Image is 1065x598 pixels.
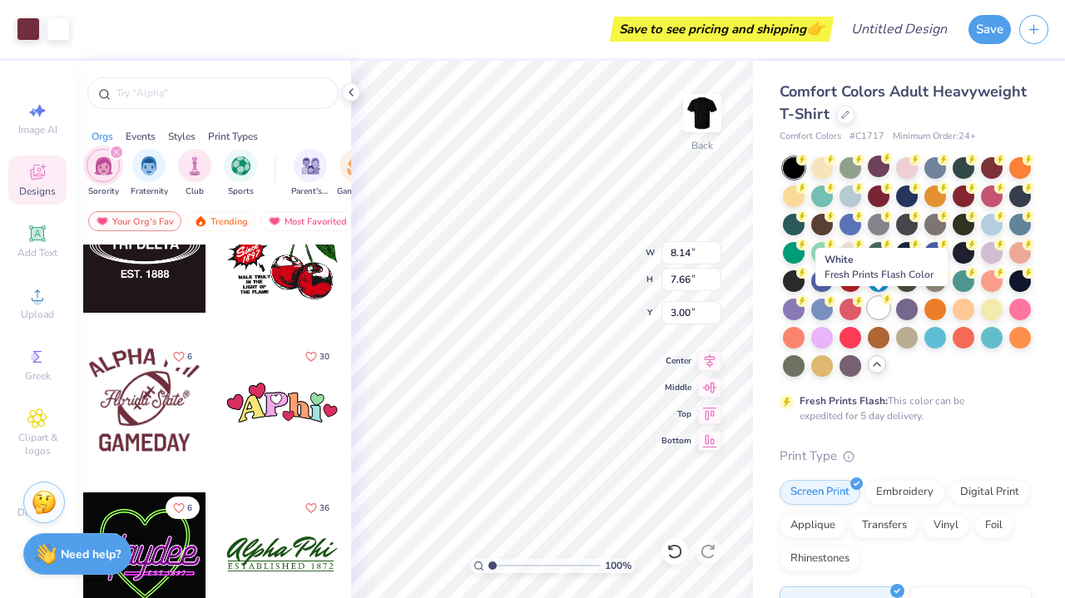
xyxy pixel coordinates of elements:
[208,129,258,144] div: Print Types
[21,308,54,321] span: Upload
[131,149,168,198] button: filter button
[337,185,375,198] span: Game Day
[88,211,181,231] div: Your Org's Fav
[224,149,257,198] div: filter for Sports
[88,185,119,198] span: Sorority
[780,130,841,144] span: Comfort Colors
[800,393,1004,423] div: This color can be expedited for 5 day delivery.
[301,156,320,175] img: Parent's Weekend Image
[686,96,719,130] img: Back
[187,353,192,361] span: 6
[661,435,691,447] span: Bottom
[337,149,375,198] button: filter button
[838,12,960,46] input: Untitled Design
[851,513,918,538] div: Transfers
[94,156,113,175] img: Sorority Image
[780,480,860,505] div: Screen Print
[268,215,281,227] img: most_fav.gif
[166,497,200,519] button: Like
[8,431,67,457] span: Clipart & logos
[168,129,196,144] div: Styles
[780,513,846,538] div: Applique
[949,480,1030,505] div: Digital Print
[260,211,354,231] div: Most Favorited
[815,248,948,286] div: White
[800,394,888,408] strong: Fresh Prints Flash:
[17,246,57,259] span: Add Text
[19,185,56,198] span: Designs
[974,513,1013,538] div: Foil
[18,123,57,136] span: Image AI
[337,149,375,198] div: filter for Game Day
[87,149,120,198] div: filter for Sorority
[96,215,109,227] img: most_fav.gif
[780,82,1027,124] span: Comfort Colors Adult Heavyweight T-Shirt
[17,506,57,519] span: Decorate
[186,156,204,175] img: Club Image
[691,138,713,153] div: Back
[131,149,168,198] div: filter for Fraternity
[614,17,830,42] div: Save to see pricing and shipping
[178,149,211,198] button: filter button
[923,513,969,538] div: Vinyl
[291,149,329,198] div: filter for Parent's Weekend
[850,130,884,144] span: # C1717
[61,546,121,562] strong: Need help?
[347,156,366,175] img: Game Day Image
[661,355,691,367] span: Center
[661,408,691,420] span: Top
[87,149,120,198] button: filter button
[194,215,207,227] img: trending.gif
[224,149,257,198] button: filter button
[806,18,825,38] span: 👉
[661,382,691,393] span: Middle
[178,149,211,198] div: filter for Club
[780,447,1032,466] div: Print Type
[605,558,632,573] span: 100 %
[231,156,250,175] img: Sports Image
[92,129,113,144] div: Orgs
[298,497,337,519] button: Like
[319,504,329,512] span: 36
[298,345,337,368] button: Like
[131,185,168,198] span: Fraternity
[780,546,860,571] div: Rhinestones
[825,268,934,281] span: Fresh Prints Flash Color
[228,185,254,198] span: Sports
[865,480,944,505] div: Embroidery
[291,149,329,198] button: filter button
[166,345,200,368] button: Like
[186,211,255,231] div: Trending
[115,85,328,101] input: Try "Alpha"
[25,369,51,383] span: Greek
[893,130,976,144] span: Minimum Order: 24 +
[186,185,204,198] span: Club
[968,15,1011,44] button: Save
[319,353,329,361] span: 30
[126,129,156,144] div: Events
[291,185,329,198] span: Parent's Weekend
[140,156,158,175] img: Fraternity Image
[187,504,192,512] span: 6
